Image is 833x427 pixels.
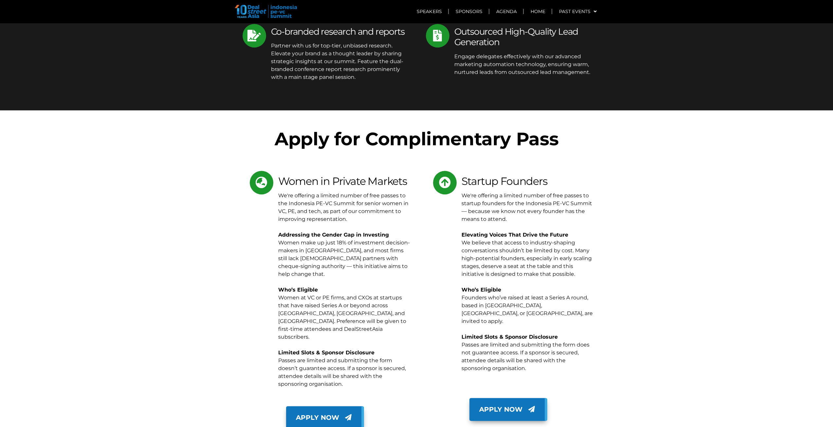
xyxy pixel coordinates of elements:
[454,53,591,76] p: Engage delegates effectively with our advanced marketing automation technology, ensuring warm, nu...
[278,232,389,238] b: Addressing the Gender Gap in Investing
[462,192,595,372] p: We're offering a limited number of free passes to startup founders for the Indonesia PE-VC Summit...
[296,413,339,422] span: Apply Now
[278,173,411,187] div: Women in Private Markets
[278,192,411,388] p: We're offering a limited number of free passes to the Indonesia PE-VC Summit for senior women in ...
[278,349,374,356] b: Limited Slots & Sponsor Disclosure
[462,287,501,293] b: Who’s Eligible
[469,398,547,421] a: Apply Now
[524,4,552,19] a: Home
[462,173,595,187] div: Startup Founders
[271,26,405,37] span: Co-branded research and reports
[271,42,407,81] p: Partner with us for top-tier, unbiased research. Elevate your brand as a thought leader by sharin...
[462,334,558,340] b: Limited Slots & Sponsor Disclosure
[552,4,603,19] a: Past Events
[454,26,578,47] span: Outsourced High-Quality Lead Generation
[462,232,568,238] b: Elevating Voices That Drive the Future
[410,4,448,19] a: Speakers
[233,130,600,148] h2: Apply for Complimentary Pass
[479,404,522,414] span: Apply Now
[449,4,489,19] a: Sponsors
[278,287,318,293] b: Who’s Eligible
[489,4,523,19] a: Agenda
